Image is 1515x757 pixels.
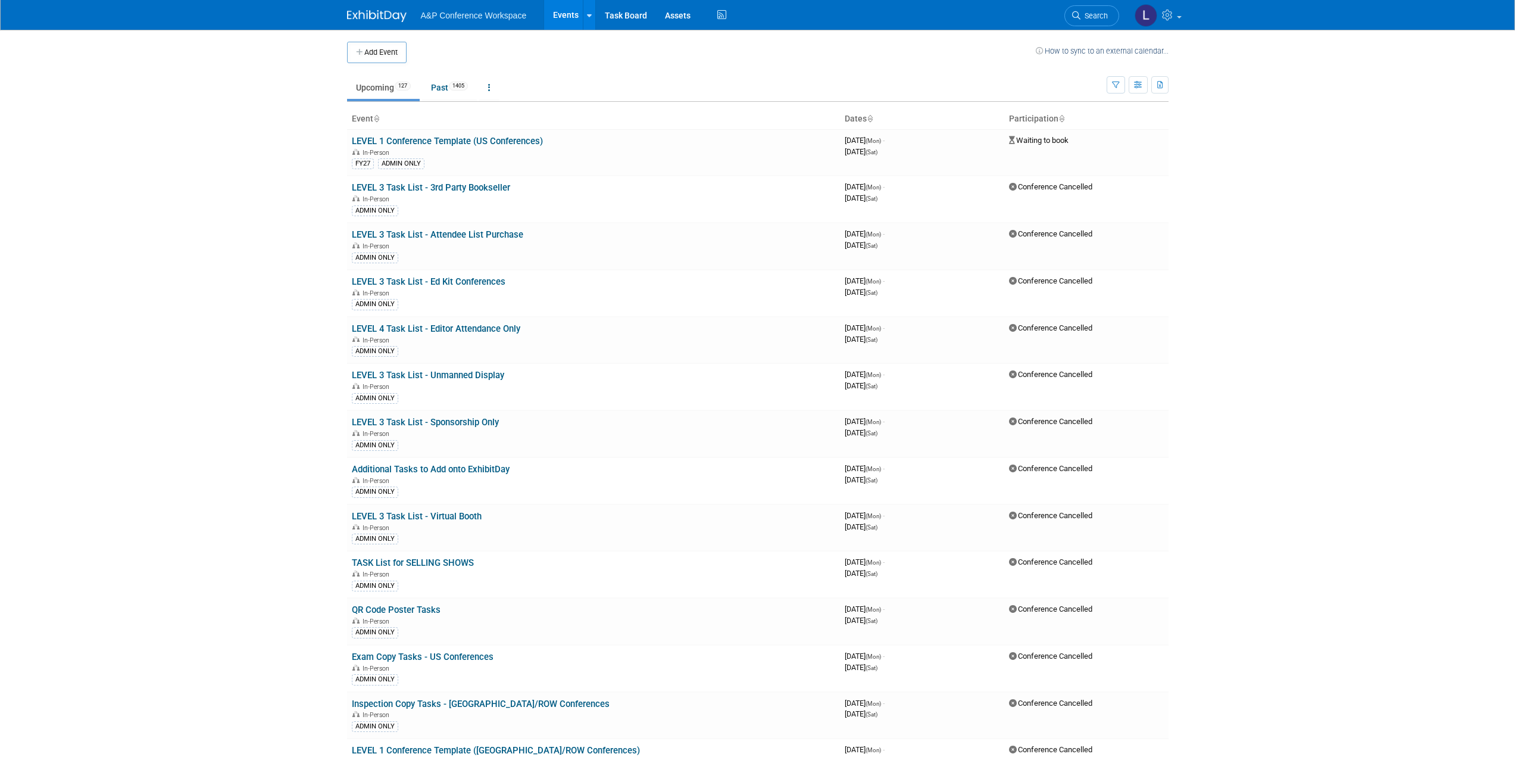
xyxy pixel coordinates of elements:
[883,652,885,661] span: -
[352,242,360,248] img: In-Person Event
[845,616,877,625] span: [DATE]
[1009,417,1092,426] span: Conference Cancelled
[845,428,877,437] span: [DATE]
[866,430,877,437] span: (Sat)
[845,136,885,145] span: [DATE]
[1135,4,1157,27] img: Lily Webber
[845,511,885,520] span: [DATE]
[866,138,881,144] span: (Mon)
[352,699,610,709] a: Inspection Copy Tasks - [GEOGRAPHIC_DATA]/ROW Conferences
[866,195,877,202] span: (Sat)
[866,711,877,718] span: (Sat)
[352,383,360,389] img: In-Person Event
[845,569,877,578] span: [DATE]
[352,477,360,483] img: In-Person Event
[363,195,393,203] span: In-Person
[866,372,881,378] span: (Mon)
[845,288,877,297] span: [DATE]
[1080,11,1108,20] span: Search
[352,652,493,662] a: Exam Copy Tasks - US Conferences
[352,299,398,310] div: ADMIN ONLY
[845,194,877,203] span: [DATE]
[866,325,881,332] span: (Mon)
[845,147,877,156] span: [DATE]
[1009,511,1092,520] span: Conference Cancelled
[373,114,379,123] a: Sort by Event Name
[1009,699,1092,708] span: Conference Cancelled
[363,149,393,157] span: In-Person
[352,393,398,404] div: ADMIN ONLY
[1058,114,1064,123] a: Sort by Participation Type
[352,440,398,451] div: ADMIN ONLY
[845,557,885,566] span: [DATE]
[845,652,885,661] span: [DATE]
[840,109,1004,129] th: Dates
[866,653,881,660] span: (Mon)
[363,571,393,578] span: In-Person
[1009,370,1092,379] span: Conference Cancelled
[845,381,877,390] span: [DATE]
[866,231,881,238] span: (Mon)
[352,149,360,155] img: In-Person Event
[883,323,885,332] span: -
[845,522,877,531] span: [DATE]
[883,370,885,379] span: -
[845,335,877,344] span: [DATE]
[421,11,527,20] span: A&P Conference Workspace
[883,605,885,613] span: -
[866,559,881,566] span: (Mon)
[1009,464,1092,473] span: Conference Cancelled
[866,184,881,191] span: (Mon)
[363,524,393,532] span: In-Person
[883,511,885,520] span: -
[883,417,885,426] span: -
[866,477,877,484] span: (Sat)
[845,605,885,613] span: [DATE]
[352,665,360,671] img: In-Person Event
[352,276,505,287] a: LEVEL 3 Task List - Ed Kit Conferences
[1009,652,1092,661] span: Conference Cancelled
[867,114,873,123] a: Sort by Start Date
[352,417,499,428] a: LEVEL 3 Task List - Sponsorship Only
[1009,323,1092,332] span: Conference Cancelled
[1009,557,1092,566] span: Conference Cancelled
[866,278,881,285] span: (Mon)
[352,711,360,717] img: In-Person Event
[352,158,374,169] div: FY27
[883,276,885,285] span: -
[845,276,885,285] span: [DATE]
[845,182,885,191] span: [DATE]
[352,346,398,357] div: ADMIN ONLY
[866,700,881,707] span: (Mon)
[352,557,474,568] a: TASK List for SELLING SHOWS
[363,383,393,391] span: In-Person
[363,618,393,625] span: In-Person
[866,606,881,613] span: (Mon)
[352,627,398,638] div: ADMIN ONLY
[866,665,877,671] span: (Sat)
[352,337,360,342] img: In-Person Event
[352,205,398,216] div: ADMIN ONLY
[883,229,885,238] span: -
[352,618,360,624] img: In-Person Event
[352,229,523,240] a: LEVEL 3 Task List - Attendee List Purchase
[845,229,885,238] span: [DATE]
[352,674,398,685] div: ADMIN ONLY
[883,464,885,473] span: -
[866,466,881,472] span: (Mon)
[352,581,398,591] div: ADMIN ONLY
[1064,5,1119,26] a: Search
[866,618,877,624] span: (Sat)
[845,475,877,484] span: [DATE]
[363,242,393,250] span: In-Person
[883,557,885,566] span: -
[363,711,393,719] span: In-Person
[1004,109,1169,129] th: Participation
[347,76,420,99] a: Upcoming127
[352,195,360,201] img: In-Person Event
[352,487,398,497] div: ADMIN ONLY
[845,699,885,708] span: [DATE]
[845,709,877,718] span: [DATE]
[449,82,468,91] span: 1405
[883,136,885,145] span: -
